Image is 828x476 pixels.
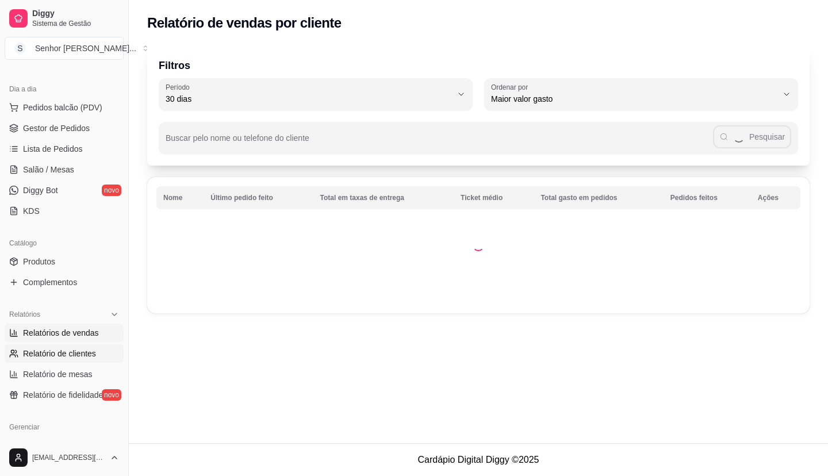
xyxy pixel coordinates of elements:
[5,418,124,436] div: Gerenciar
[166,137,713,148] input: Buscar pelo nome ou telefone do cliente
[23,327,99,339] span: Relatórios de vendas
[491,93,777,105] span: Maior valor gasto
[32,9,119,19] span: Diggy
[5,386,124,404] a: Relatório de fidelidadenovo
[23,143,83,155] span: Lista de Pedidos
[5,444,124,471] button: [EMAIL_ADDRESS][DOMAIN_NAME]
[23,256,55,267] span: Produtos
[5,37,124,60] button: Select a team
[23,122,90,134] span: Gestor de Pedidos
[5,273,124,291] a: Complementos
[5,140,124,158] a: Lista de Pedidos
[23,368,93,380] span: Relatório de mesas
[32,19,119,28] span: Sistema de Gestão
[23,102,102,113] span: Pedidos balcão (PDV)
[5,344,124,363] a: Relatório de clientes
[23,348,96,359] span: Relatório de clientes
[23,185,58,196] span: Diggy Bot
[491,82,532,92] label: Ordenar por
[23,164,74,175] span: Salão / Mesas
[23,277,77,288] span: Complementos
[484,78,798,110] button: Ordenar porMaior valor gasto
[5,98,124,117] button: Pedidos balcão (PDV)
[147,14,342,32] h2: Relatório de vendas por cliente
[166,82,193,92] label: Período
[166,93,452,105] span: 30 dias
[14,43,26,54] span: S
[5,160,124,179] a: Salão / Mesas
[5,365,124,383] a: Relatório de mesas
[5,80,124,98] div: Dia a dia
[35,43,136,54] div: Senhor [PERSON_NAME] ...
[5,119,124,137] a: Gestor de Pedidos
[23,205,40,217] span: KDS
[5,5,124,32] a: DiggySistema de Gestão
[129,443,828,476] footer: Cardápio Digital Diggy © 2025
[23,389,103,401] span: Relatório de fidelidade
[9,310,40,319] span: Relatórios
[159,78,473,110] button: Período30 dias
[5,252,124,271] a: Produtos
[473,240,484,251] div: Loading
[5,202,124,220] a: KDS
[5,436,124,455] a: Entregadoresnovo
[5,181,124,199] a: Diggy Botnovo
[5,234,124,252] div: Catálogo
[159,57,798,74] p: Filtros
[32,453,105,462] span: [EMAIL_ADDRESS][DOMAIN_NAME]
[5,324,124,342] a: Relatórios de vendas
